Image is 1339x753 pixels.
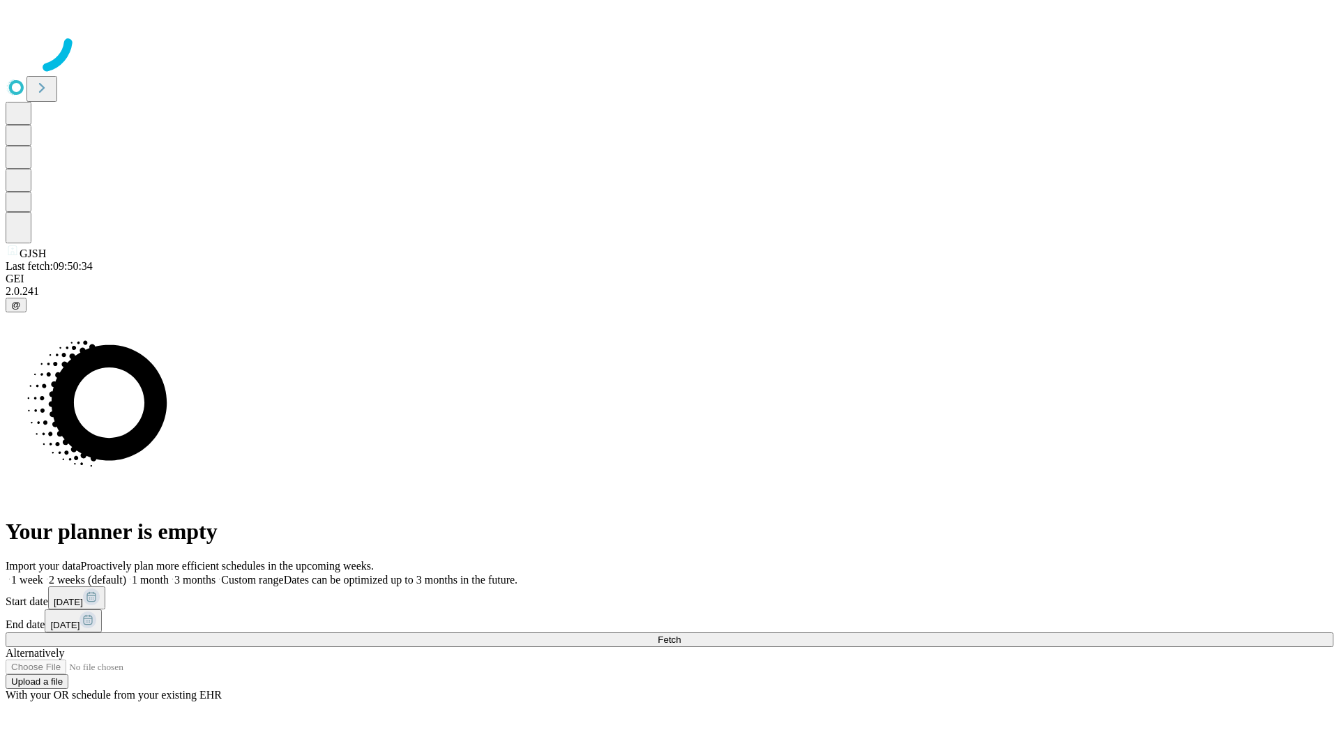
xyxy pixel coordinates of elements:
[6,586,1333,609] div: Start date
[6,260,93,272] span: Last fetch: 09:50:34
[6,285,1333,298] div: 2.0.241
[284,574,517,586] span: Dates can be optimized up to 3 months in the future.
[48,586,105,609] button: [DATE]
[6,609,1333,632] div: End date
[50,620,80,630] span: [DATE]
[174,574,215,586] span: 3 months
[6,689,222,701] span: With your OR schedule from your existing EHR
[11,574,43,586] span: 1 week
[49,574,126,586] span: 2 weeks (default)
[6,674,68,689] button: Upload a file
[20,248,46,259] span: GJSH
[6,519,1333,545] h1: Your planner is empty
[45,609,102,632] button: [DATE]
[54,597,83,607] span: [DATE]
[6,560,81,572] span: Import your data
[11,300,21,310] span: @
[6,273,1333,285] div: GEI
[81,560,374,572] span: Proactively plan more efficient schedules in the upcoming weeks.
[658,634,681,645] span: Fetch
[6,298,27,312] button: @
[6,647,64,659] span: Alternatively
[6,632,1333,647] button: Fetch
[221,574,283,586] span: Custom range
[132,574,169,586] span: 1 month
